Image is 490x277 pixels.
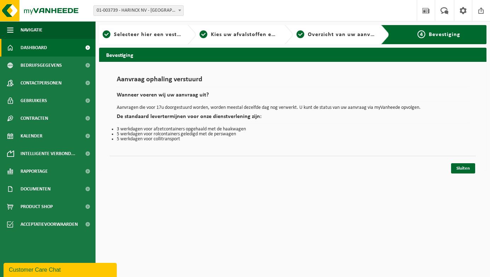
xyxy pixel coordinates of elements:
[211,32,308,37] span: Kies uw afvalstoffen en recipiënten
[117,127,469,132] li: 3 werkdagen voor afzetcontainers opgehaald met de haakwagen
[308,32,382,37] span: Overzicht van uw aanvraag
[21,127,42,145] span: Kalender
[117,137,469,142] li: 5 werkdagen voor collitransport
[21,198,53,216] span: Product Shop
[21,39,47,57] span: Dashboard
[117,105,469,110] p: Aanvragen die voor 17u doorgestuurd worden, worden meestal dezelfde dag nog verwerkt. U kunt de s...
[117,76,469,87] h1: Aanvraag ophaling verstuurd
[94,6,183,16] span: 01-003739 - HARINCK NV - WIELSBEKE
[21,57,62,74] span: Bedrijfsgegevens
[21,180,51,198] span: Documenten
[21,92,47,110] span: Gebruikers
[117,132,469,137] li: 5 werkdagen voor rolcontainers geledigd met de perswagen
[114,32,190,37] span: Selecteer hier een vestiging
[417,30,425,38] span: 4
[93,5,184,16] span: 01-003739 - HARINCK NV - WIELSBEKE
[21,216,78,233] span: Acceptatievoorwaarden
[429,32,460,37] span: Bevestiging
[21,21,42,39] span: Navigatie
[99,48,486,61] h2: Bevestiging
[117,92,469,102] h2: Wanneer voeren wij uw aanvraag uit?
[21,74,62,92] span: Contactpersonen
[296,30,304,38] span: 3
[117,114,469,123] h2: De standaard levertermijnen voor onze dienstverlening zijn:
[103,30,110,38] span: 1
[21,145,75,163] span: Intelligente verbond...
[4,261,118,277] iframe: chat widget
[21,110,48,127] span: Contracten
[451,163,475,173] a: Sluiten
[296,30,376,39] a: 3Overzicht van uw aanvraag
[200,30,279,39] a: 2Kies uw afvalstoffen en recipiënten
[103,30,182,39] a: 1Selecteer hier een vestiging
[21,163,48,180] span: Rapportage
[200,30,207,38] span: 2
